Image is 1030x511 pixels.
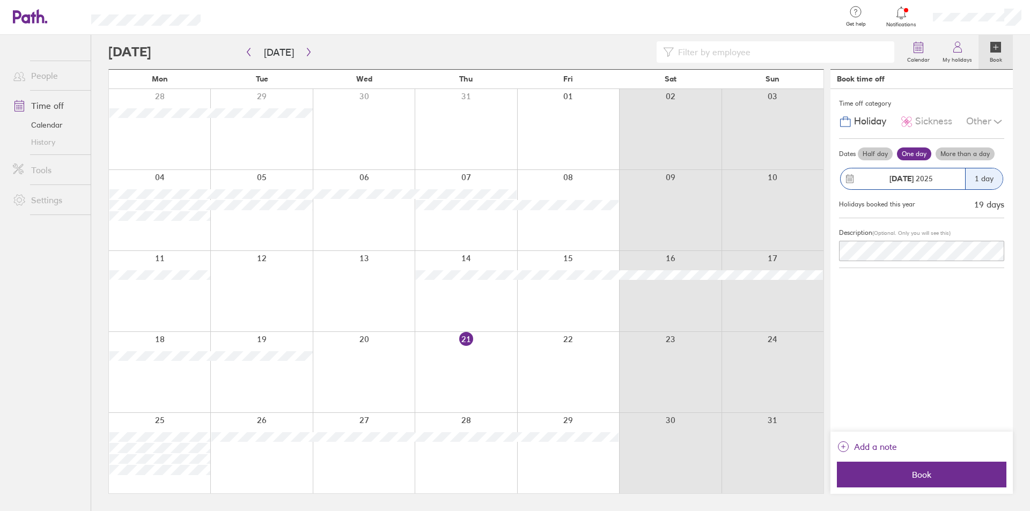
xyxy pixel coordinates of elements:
strong: [DATE] [889,174,914,183]
span: (Optional. Only you will see this) [872,229,951,236]
div: Holidays booked this year [839,201,915,208]
label: Calendar [901,54,936,63]
div: 19 days [974,199,1004,209]
a: People [4,65,91,86]
span: Book [844,470,999,479]
div: Other [966,112,1004,132]
button: Book [837,462,1006,487]
span: Notifications [884,21,919,28]
span: Sun [766,75,779,83]
span: Fri [563,75,573,83]
a: Notifications [884,5,919,28]
label: My holidays [936,54,979,63]
button: [DATE] [255,43,303,61]
div: Time off category [839,95,1004,112]
label: Half day [858,147,893,160]
span: Tue [256,75,268,83]
span: Wed [356,75,372,83]
button: Add a note [837,438,897,455]
span: Get help [838,21,873,27]
input: Filter by employee [674,42,888,62]
span: Sickness [915,116,952,127]
span: Thu [459,75,473,83]
label: One day [897,147,931,160]
span: Sat [665,75,676,83]
span: Mon [152,75,168,83]
label: More than a day [936,147,995,160]
a: My holidays [936,35,979,69]
div: 1 day [965,168,1003,189]
span: Dates [839,150,856,158]
span: 2025 [889,174,933,183]
label: Book [983,54,1009,63]
a: Settings [4,189,91,211]
span: Description [839,228,872,236]
a: Time off [4,95,91,116]
a: Calendar [4,116,91,134]
span: Holiday [854,116,886,127]
a: History [4,134,91,151]
a: Tools [4,159,91,181]
span: Add a note [854,438,897,455]
a: Calendar [901,35,936,69]
button: [DATE] 20251 day [839,162,1004,195]
div: Book time off [837,75,885,83]
a: Book [979,35,1013,69]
